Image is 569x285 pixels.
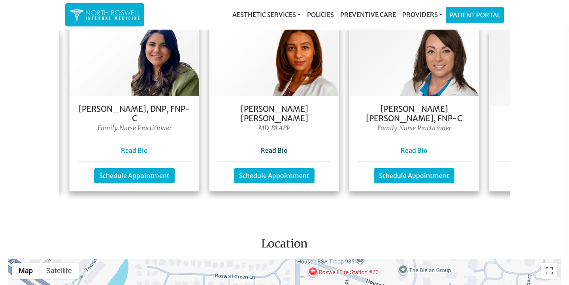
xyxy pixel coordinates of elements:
[446,7,503,23] a: Patient Portal
[98,124,171,132] i: Family Nurse Practitioner
[6,237,563,254] h3: Location
[258,124,290,132] i: MD, FAAFP
[217,104,331,123] h5: [PERSON_NAME] [PERSON_NAME]
[209,20,339,96] img: Dr. Farah Mubarak Ali MD, FAAFP
[399,7,446,22] a: Providers
[40,263,79,279] button: Show satellite imagery
[261,146,288,154] a: Read Bio
[77,104,191,123] h5: [PERSON_NAME], DNP, FNP- C
[541,263,557,279] button: Toggle fullscreen view
[234,168,315,183] a: Schedule Appointment
[304,7,337,22] a: Policies
[374,168,454,183] a: Schedule Appointment
[357,104,471,123] h5: [PERSON_NAME] [PERSON_NAME], FNP-C
[337,7,399,22] a: Preventive Care
[121,146,148,154] a: Read Bio
[12,263,40,279] button: Show street map
[69,7,140,22] img: North Roswell Internal Medicine
[401,146,428,154] a: Read Bio
[229,7,304,22] a: Aesthetic Services
[377,124,451,132] i: Family Nurse Practitioner
[349,20,479,96] img: Keela Weeks Leger, FNP-C
[94,168,175,183] a: Schedule Appointment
